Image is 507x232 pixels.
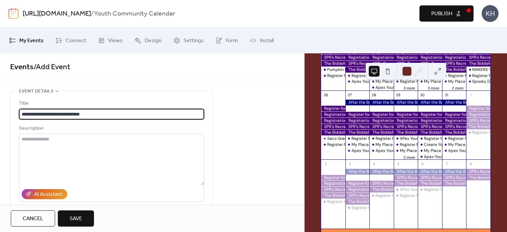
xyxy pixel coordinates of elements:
div: APex Youth Connection Bike Bus [394,136,418,141]
div: SPR's Recreation Basketball Program 2025-2026 [345,61,370,67]
div: Register for Family Game Night: Bingo [376,193,446,199]
div: MAKERS' SPACE [472,67,502,73]
div: AI Assistant [34,190,63,199]
div: My Place Teen Center [424,148,465,154]
b: / [91,7,94,20]
div: SPR's Recreation Basketball Program 2025-2026 [369,124,394,130]
div: 3 [347,161,353,166]
div: Saco Grange 53 Clothing Closet [327,136,388,141]
div: Registration is now open for the Biddeford Recreation Travel Basketball 2025-2026 Season! [466,112,490,118]
div: Register for Family Game Night: Bingo [442,73,466,79]
div: Register for Family Game Night: Bingo [369,193,394,199]
div: Register for Lego Engineers & Beyond [321,175,345,181]
div: 8 [468,161,473,166]
img: logo [8,8,19,19]
div: Register for Lego Engineers & Beyond [418,112,442,118]
div: Apex Youth Connection & Open Bike Shop [376,148,456,154]
div: SPR's Recreation Basketball Program 2025-2026 [466,169,490,175]
div: My Place Teen Center [369,79,394,84]
div: After the Bell School Year Camp Program PreK-5th Grade (See URL for Registration) [369,100,394,105]
a: Events [10,60,33,75]
div: Register for Family Game Night: Bingo [418,187,442,192]
div: Register for Game Club [321,100,345,105]
div: SPR's Recreation Basketball Program 2025-2026 [345,193,370,199]
div: Register for Game Club [418,106,442,111]
div: Saco Grange 53 Clothing Closet [321,136,345,141]
div: My Place Teen Center [448,142,490,148]
div: Register for Lego Engineers & Beyond [345,181,370,186]
div: SPR's Recreation Basketball Program 2025-2026 [442,124,466,130]
div: My Place Teen Center [400,148,441,154]
div: The Biddeford Recreation Department is now accepting registrations for Youth Recreation Winter Ba... [442,67,466,73]
div: 28 [371,93,377,98]
div: SPR's Recreation Basketball Program 2025-2026 [466,118,490,124]
div: Register for Family Game Night: Bingo [327,73,398,79]
button: 3 more [401,85,418,91]
div: SPR's Recreation Basketball Program 2025-2026 [345,124,370,130]
span: Form [226,35,238,46]
div: Register for Family Game Night: Bingo [321,199,345,205]
div: After the Bell School Year Camp Program PreK-5th Grade (See URL for Registration) [345,169,370,175]
div: SPR's Recreation Basketball Program 2025-2026 [394,124,418,130]
div: Spooky Saturday Matinee [466,79,490,84]
div: My Place Teen Center [424,79,465,84]
div: Register for Family Game Night: Bingo [400,142,471,148]
div: The Biddeford Recreation Department is now accepting registrations for Youth Recreation Winter Ba... [394,181,418,186]
div: My Place Teen Center [442,79,466,84]
div: Register for Family Game Night: Bingo [321,142,345,148]
div: After the Bell School Year Camp Program PreK-5th Grade (See URL for Registration) [442,169,466,175]
a: My Events [4,30,49,51]
div: Register for Game Club [394,106,418,111]
div: The Biddeford Recreation Department is now accepting registrations for Youth Recreation Winter Ba... [345,67,370,73]
div: SPR's Recreation Basketball Program 2025-2026 [394,61,418,67]
div: KH [482,5,499,22]
div: Register for Family Game Night: Bingo [369,136,394,141]
div: Register for Family Game Night: Bingo [442,136,466,141]
b: Youth Community Calendar [94,7,175,20]
div: Register for Lego Engineers & Beyond [321,106,345,111]
div: SPR's Recreation Basketball Program 2025-2026 [442,61,466,67]
div: Registration is now open for the Biddeford Recreation Travel Basketball 2025-2026 Season! [394,55,418,60]
div: Register for Game Club [321,169,345,175]
div: After the Bell School Year Camp Program PreK-5th Grade (See URL for Registration) [418,169,442,175]
div: The Biddeford Recreation Department is now accepting registrations for Youth Recreation Winter Ba... [466,175,490,181]
div: Registration is now open for the Biddeford Recreation Travel Basketball 2025-2026 Season! [394,118,418,124]
div: Registration is now open for the Biddeford Recreation Travel Basketball 2025-2026 Season! [369,118,394,124]
span: Save [70,215,82,223]
div: The Biddeford Recreation Department is now accepting registrations for Youth Recreation Winter Ba... [369,187,394,192]
span: My Events [19,35,44,46]
div: My Place Teen Center [418,148,442,154]
div: My Place Teen Center [448,79,490,84]
a: Settings [168,30,209,51]
div: My Place Teen Center [394,148,418,154]
div: Register for Family Game Night: Bingo [327,142,398,148]
span: Event details [19,87,53,96]
div: Register for Game Club [442,106,466,111]
div: The Biddeford Recreation Department is now accepting registrations for Youth Recreation Winter Ba... [321,61,345,67]
div: My Place Teen Center [369,142,394,148]
div: Registration is now open for the Biddeford Recreation Travel Basketball 2025-2026 Season! [345,118,370,124]
div: Registration is now open for the Biddeford Recreation Travel Basketball 2025-2026 Season! [369,55,394,60]
div: Apex Youth Connection & Open Bike Shop [352,148,432,154]
div: The Biddeford Recreation Department is now accepting registrations for Youth Recreation Winter Ba... [418,130,442,135]
a: Connect [50,30,91,51]
a: Form [211,30,243,51]
div: SPR's Recreation Basketball Program 2025-2026 [418,124,442,130]
div: Description [19,125,203,133]
div: Register for Family Game Night: Bingo [345,73,370,79]
button: Publish [419,5,474,22]
div: 2 [323,161,328,166]
span: Install [260,35,274,46]
div: After the Bell School Year Camp Program PreK-5th Grade (See URL for Registration) [345,100,370,105]
div: Register for Lego Engineers & Beyond [442,112,466,118]
div: Register for Family Game Night: Bingo [418,136,442,141]
div: Register for Family Game Night: Bingo [345,205,370,211]
div: Title [19,100,203,108]
div: After the Bell School Year Camp Program PreK-5th Grade (See URL for Registration) [394,100,418,105]
div: Register for Family Game Night: Bingo [400,193,471,199]
div: Create Your Own Frankentoy [424,142,478,148]
a: Design [129,30,167,51]
div: The Biddeford Recreation Department is now accepting registrations for Youth Recreation Winter Ba... [466,61,490,67]
div: The Biddeford Recreation Department is now accepting registrations for Youth Recreation Winter Ba... [466,124,490,130]
div: The Biddeford Recreation Department is now accepting registrations for Youth Recreation Winter Ba... [321,193,345,199]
